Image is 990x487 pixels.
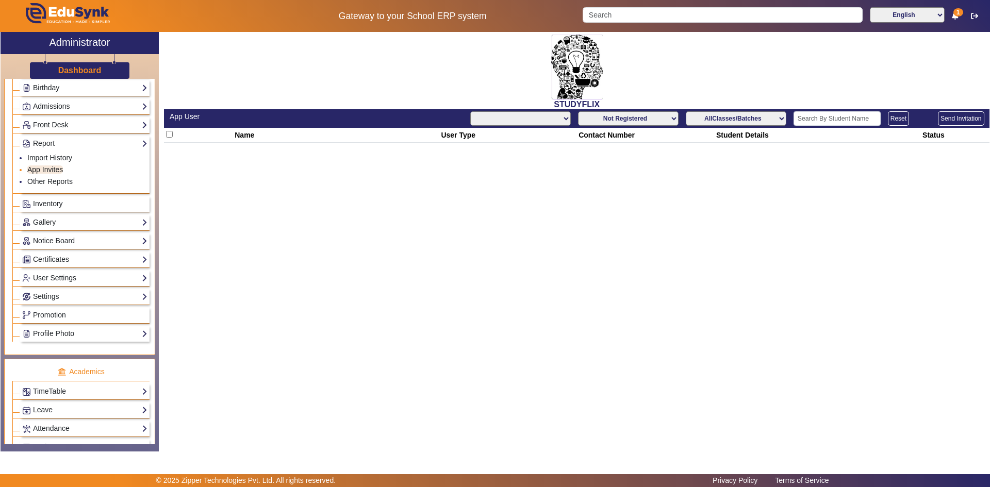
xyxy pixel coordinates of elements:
[49,36,110,48] h2: Administrator
[22,441,147,453] a: Assignment
[888,111,909,126] button: Reset
[551,35,603,99] img: 2da83ddf-6089-4dce-a9e2-416746467bdd
[1,32,159,54] a: Administrator
[583,7,862,23] input: Search
[22,198,147,210] a: Inventory
[33,443,71,451] span: Assignment
[921,128,989,143] th: Status
[164,99,989,109] h2: STUDYFLIX
[707,474,763,487] a: Privacy Policy
[58,65,102,75] h3: Dashboard
[794,111,881,126] input: Search By Student Name
[23,200,30,208] img: Inventory.png
[23,444,30,451] img: Assignments.png
[770,474,834,487] a: Terms of Service
[439,128,577,143] th: User Type
[953,8,963,16] span: 1
[33,199,63,208] span: Inventory
[27,154,72,162] a: Import History
[12,366,150,377] p: Academics
[170,111,571,122] div: App User
[27,177,73,186] a: Other Reports
[58,65,102,76] a: Dashboard
[27,165,63,174] a: App Invites
[156,475,336,486] p: © 2025 Zipper Technologies Pvt. Ltd. All rights reserved.
[253,11,572,22] h5: Gateway to your School ERP system
[577,128,715,143] th: Contact Number
[33,311,66,319] span: Promotion
[714,128,920,143] th: Student Details
[233,128,439,143] th: Name
[22,309,147,321] a: Promotion
[938,111,984,126] button: Send Invitation
[23,311,30,319] img: Branchoperations.png
[57,367,67,377] img: academic.png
